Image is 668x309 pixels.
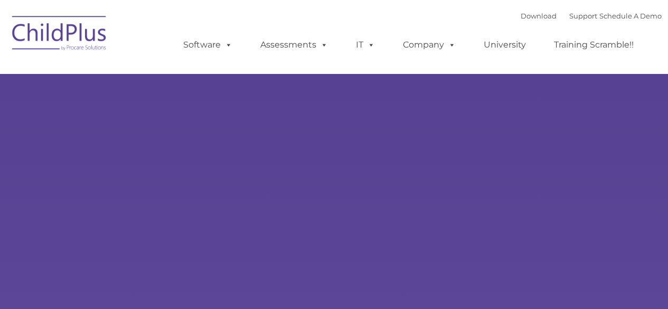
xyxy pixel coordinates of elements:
a: IT [345,34,385,55]
font: | [521,12,662,20]
img: ChildPlus by Procare Solutions [7,8,112,61]
a: Download [521,12,557,20]
a: Assessments [250,34,338,55]
a: Company [392,34,466,55]
a: University [473,34,537,55]
a: Training Scramble!! [543,34,644,55]
a: Schedule A Demo [599,12,662,20]
a: Software [173,34,243,55]
a: Support [569,12,597,20]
